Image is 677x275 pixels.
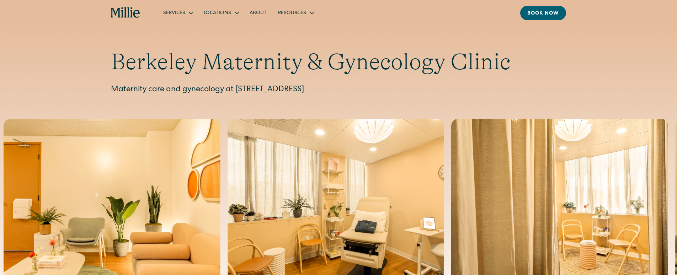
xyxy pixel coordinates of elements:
div: Locations [198,7,244,18]
div: Resources [278,10,306,17]
p: Maternity care and gynecology at [STREET_ADDRESS] [111,84,566,96]
a: About [244,7,272,18]
div: Locations [204,10,231,17]
h1: Berkeley Maternity & Gynecology Clinic [111,48,566,76]
div: Services [163,10,185,17]
a: Book now [520,6,566,20]
div: Resources [272,7,319,18]
a: home [111,7,140,18]
div: Book now [527,10,559,17]
div: Services [158,7,198,18]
